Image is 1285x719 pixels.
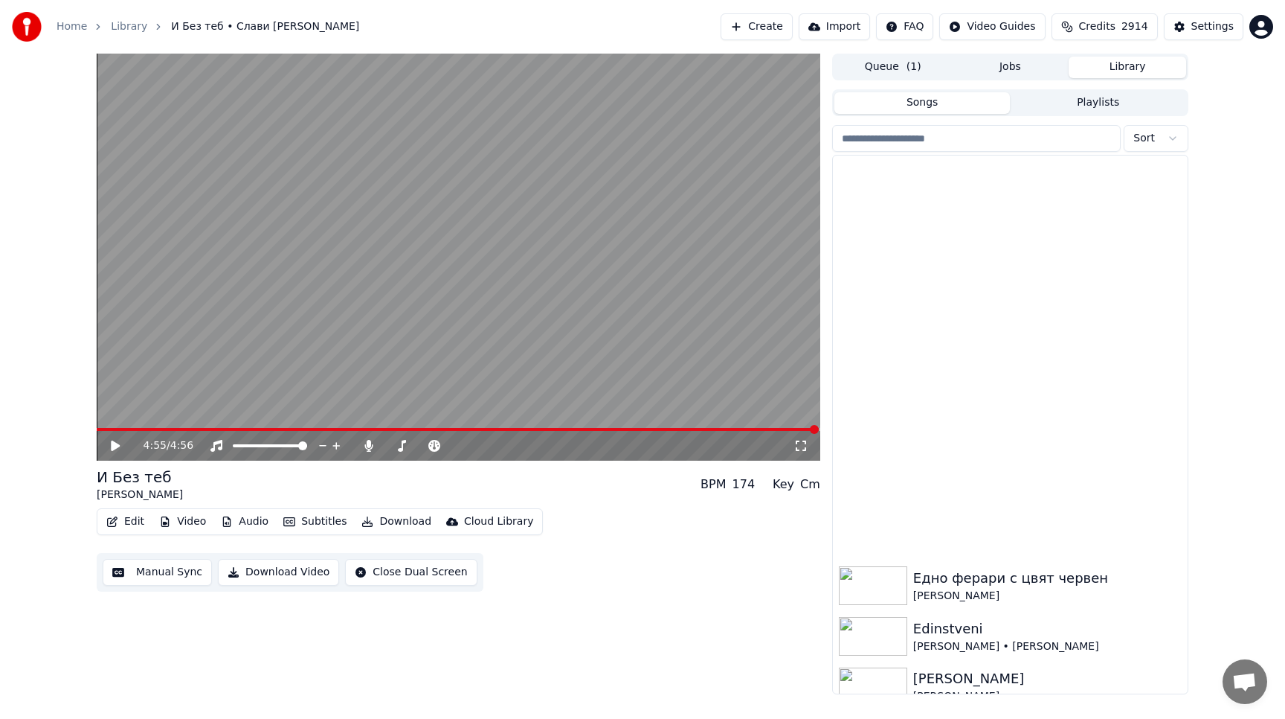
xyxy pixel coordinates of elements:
[1079,19,1115,34] span: Credits
[913,689,1182,704] div: [PERSON_NAME]
[913,589,1182,604] div: [PERSON_NAME]
[1051,13,1158,40] button: Credits2914
[345,559,477,586] button: Close Dual Screen
[57,19,359,34] nav: breadcrumb
[1069,57,1186,78] button: Library
[57,19,87,34] a: Home
[277,511,352,532] button: Subtitles
[799,13,870,40] button: Import
[939,13,1045,40] button: Video Guides
[834,92,1011,114] button: Songs
[952,57,1069,78] button: Jobs
[773,476,794,493] div: Key
[355,511,437,532] button: Download
[144,438,179,453] div: /
[12,12,42,42] img: youka
[906,60,921,74] span: ( 1 )
[144,438,167,453] span: 4:55
[721,13,793,40] button: Create
[913,619,1182,639] div: Edinstveni
[732,476,756,493] div: 174
[913,668,1182,689] div: [PERSON_NAME]
[701,476,726,493] div: BPM
[100,511,150,532] button: Edit
[876,13,933,40] button: FAQ
[1223,659,1267,704] div: Отворен чат
[170,438,193,453] span: 4:56
[1010,92,1186,114] button: Playlists
[111,19,147,34] a: Library
[913,639,1182,654] div: [PERSON_NAME] • [PERSON_NAME]
[97,467,183,488] div: И Без теб
[103,559,212,586] button: Manual Sync
[800,476,820,493] div: Cm
[464,514,533,529] div: Cloud Library
[215,511,274,532] button: Audio
[834,57,952,78] button: Queue
[913,568,1182,589] div: Едно ферари с цвят червен
[1191,19,1234,34] div: Settings
[1164,13,1243,40] button: Settings
[1121,19,1148,34] span: 2914
[171,19,359,34] span: И Без теб • Слави [PERSON_NAME]
[97,488,183,502] div: [PERSON_NAME]
[1133,131,1155,146] span: Sort
[218,559,339,586] button: Download Video
[153,511,212,532] button: Video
